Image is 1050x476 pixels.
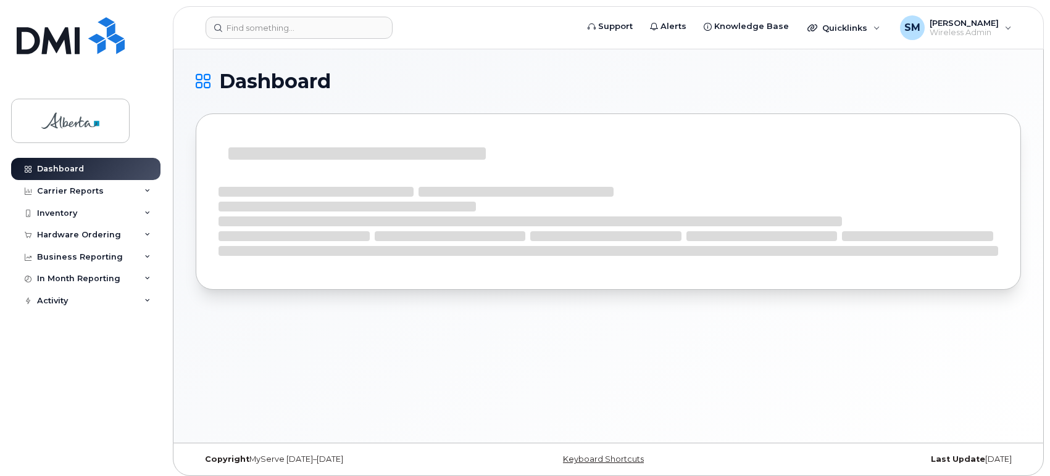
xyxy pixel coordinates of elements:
div: MyServe [DATE]–[DATE] [196,454,471,464]
span: Dashboard [219,72,331,91]
strong: Copyright [205,454,249,464]
a: Keyboard Shortcuts [563,454,644,464]
div: [DATE] [746,454,1021,464]
strong: Last Update [931,454,985,464]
